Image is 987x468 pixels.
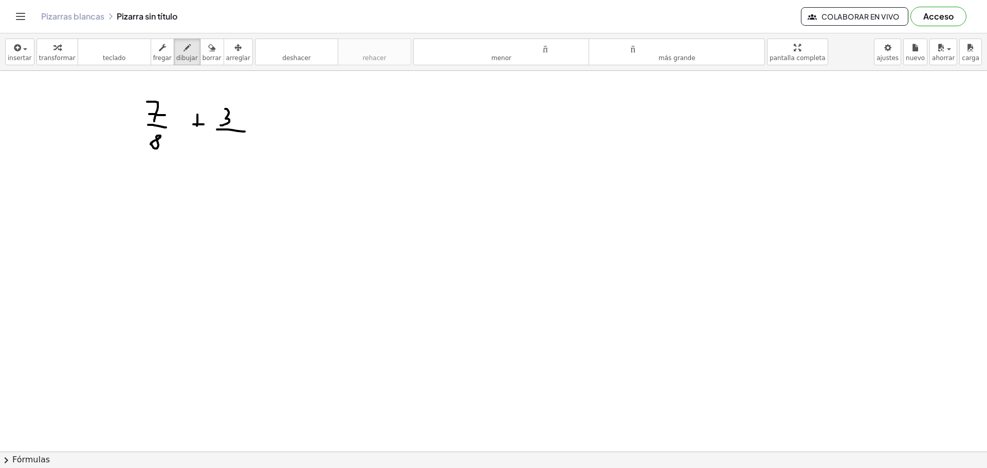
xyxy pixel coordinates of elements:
[282,54,310,62] font: deshacer
[5,39,34,65] button: insertar
[200,39,224,65] button: borrar
[929,39,957,65] button: ahorrar
[906,54,925,62] font: nuevo
[103,54,125,62] font: teclado
[962,54,979,62] font: carga
[416,43,587,52] font: tamaño_del_formato
[258,43,336,52] font: deshacer
[8,54,32,62] font: insertar
[12,455,50,464] font: Fórmulas
[903,39,927,65] button: nuevo
[226,54,250,62] font: arreglar
[959,39,982,65] button: carga
[80,43,149,52] font: teclado
[591,43,762,52] font: tamaño_del_formato
[203,54,222,62] font: borrar
[413,39,590,65] button: tamaño_del_formatomenor
[340,43,409,52] font: rehacer
[821,12,900,21] font: Colaborar en vivo
[874,39,901,65] button: ajustes
[910,7,966,26] button: Acceso
[491,54,511,62] font: menor
[923,11,954,22] font: Acceso
[801,7,908,26] button: Colaborar en vivo
[78,39,151,65] button: tecladoteclado
[876,54,899,62] font: ajustes
[659,54,696,62] font: más grande
[41,11,104,22] a: Pizarras blancas
[770,54,826,62] font: pantalla completa
[153,54,172,62] font: fregar
[174,39,200,65] button: dibujar
[589,39,765,65] button: tamaño_del_formatomás grande
[12,8,29,25] button: Cambiar navegación
[362,54,386,62] font: rehacer
[767,39,828,65] button: pantalla completa
[255,39,338,65] button: deshacerdeshacer
[36,39,78,65] button: transformar
[151,39,174,65] button: fregar
[224,39,253,65] button: arreglar
[176,54,198,62] font: dibujar
[338,39,411,65] button: rehacerrehacer
[932,54,955,62] font: ahorrar
[39,54,76,62] font: transformar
